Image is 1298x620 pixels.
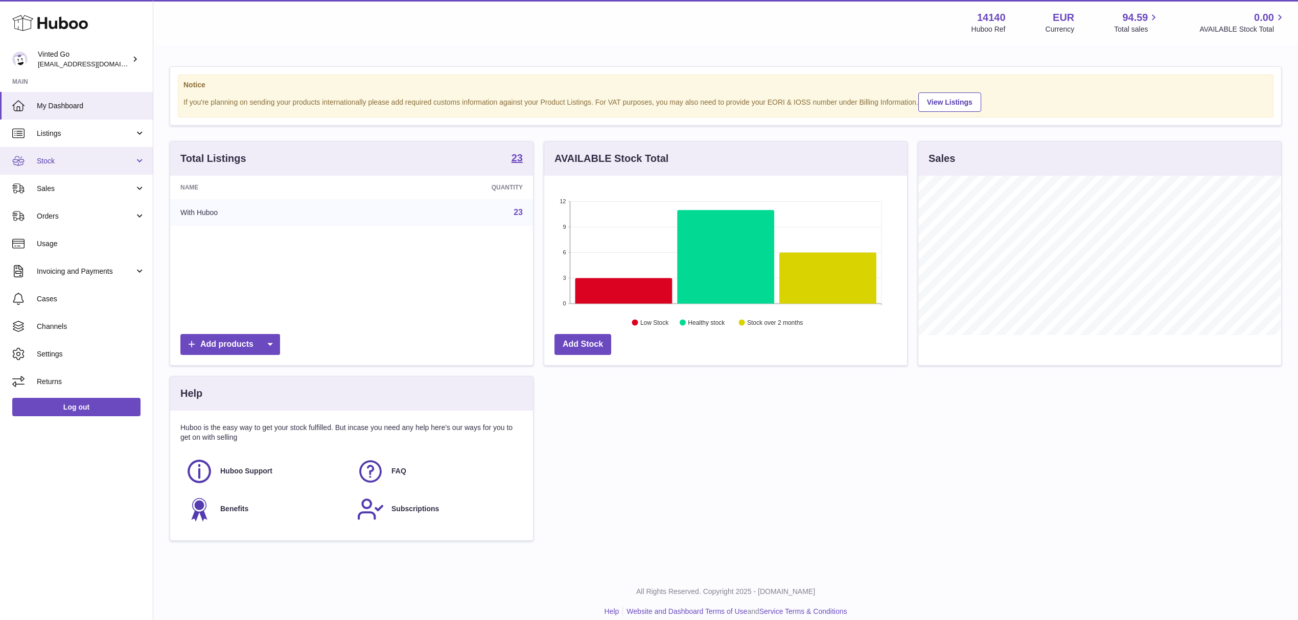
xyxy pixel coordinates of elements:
a: Help [605,607,619,615]
a: 94.59 Total sales [1114,11,1160,34]
a: Add products [180,334,280,355]
a: View Listings [918,92,981,112]
text: 0 [563,300,566,306]
strong: EUR [1053,11,1074,25]
text: Low Stock [640,319,669,326]
div: Currency [1046,25,1075,34]
span: Settings [37,349,145,359]
span: AVAILABLE Stock Total [1199,25,1286,34]
span: 0.00 [1254,11,1274,25]
span: Sales [37,184,134,194]
a: Subscriptions [357,495,518,523]
text: 3 [563,275,566,281]
div: If you're planning on sending your products internationally please add required customs informati... [183,91,1268,112]
span: Huboo Support [220,466,272,476]
text: 9 [563,224,566,230]
text: 12 [560,198,566,204]
h3: Sales [929,152,955,165]
a: Website and Dashboard Terms of Use [627,607,747,615]
span: Cases [37,294,145,304]
span: Channels [37,322,145,331]
span: Subscriptions [391,504,439,514]
span: Invoicing and Payments [37,267,134,276]
p: Huboo is the easy way to get your stock fulfilled. But incase you need any help here's our ways f... [180,423,523,442]
h3: Help [180,387,202,400]
th: Quantity [362,176,533,199]
strong: 23 [512,153,523,163]
a: Benefits [186,495,346,523]
span: Benefits [220,504,248,514]
span: Total sales [1114,25,1160,34]
h3: Total Listings [180,152,246,165]
a: Log out [12,398,141,416]
strong: Notice [183,80,1268,90]
a: Service Terms & Conditions [759,607,847,615]
div: Huboo Ref [971,25,1006,34]
a: 0.00 AVAILABLE Stock Total [1199,11,1286,34]
a: 23 [514,208,523,217]
text: Healthy stock [688,319,725,326]
span: My Dashboard [37,101,145,111]
p: All Rights Reserved. Copyright 2025 - [DOMAIN_NAME] [161,587,1290,597]
li: and [623,607,847,616]
span: Listings [37,129,134,138]
span: FAQ [391,466,406,476]
div: Vinted Go [38,50,130,69]
span: Stock [37,156,134,166]
img: internalAdmin-14140@internal.huboo.com [12,52,28,67]
span: Returns [37,377,145,387]
span: Usage [37,239,145,249]
a: Huboo Support [186,458,346,485]
a: FAQ [357,458,518,485]
a: Add Stock [554,334,611,355]
span: Orders [37,211,134,221]
strong: 14140 [977,11,1006,25]
text: Stock over 2 months [747,319,803,326]
span: 94.59 [1122,11,1148,25]
h3: AVAILABLE Stock Total [554,152,668,165]
span: [EMAIL_ADDRESS][DOMAIN_NAME] [38,60,150,68]
th: Name [170,176,362,199]
td: With Huboo [170,199,362,226]
a: 23 [512,153,523,165]
text: 6 [563,249,566,255]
